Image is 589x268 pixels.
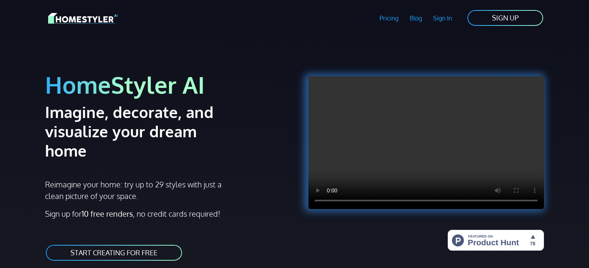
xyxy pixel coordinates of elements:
[45,179,229,202] p: Reimagine your home: try up to 29 styles with just a clean picture of your space.
[82,209,133,219] strong: 10 free renders
[467,9,544,27] a: SIGN UP
[45,208,290,219] p: Sign up for , no credit cards required!
[45,70,290,99] h1: HomeStyler AI
[404,9,427,27] a: Blog
[374,9,404,27] a: Pricing
[45,244,183,261] a: START CREATING FOR FREE
[427,9,457,27] a: Sign In
[448,230,544,251] img: HomeStyler AI - Interior Design Made Easy: One Click to Your Dream Home | Product Hunt
[45,102,241,160] h2: Imagine, decorate, and visualize your dream home
[48,12,117,25] img: HomeStyler AI logo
